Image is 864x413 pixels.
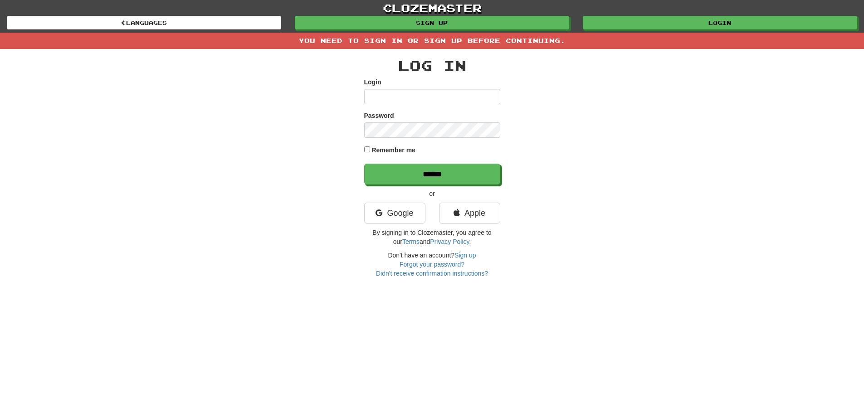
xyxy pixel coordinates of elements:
a: Sign up [295,16,569,29]
label: Login [364,78,381,87]
p: By signing in to Clozemaster, you agree to our and . [364,228,500,246]
a: Languages [7,16,281,29]
h2: Log In [364,58,500,73]
a: Apple [439,203,500,224]
label: Password [364,111,394,120]
a: Forgot your password? [400,261,464,268]
a: Google [364,203,425,224]
a: Terms [402,238,420,245]
a: Login [583,16,857,29]
a: Didn't receive confirmation instructions? [376,270,488,277]
label: Remember me [371,146,415,155]
p: or [364,189,500,198]
div: Don't have an account? [364,251,500,278]
a: Privacy Policy [430,238,469,245]
a: Sign up [454,252,476,259]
